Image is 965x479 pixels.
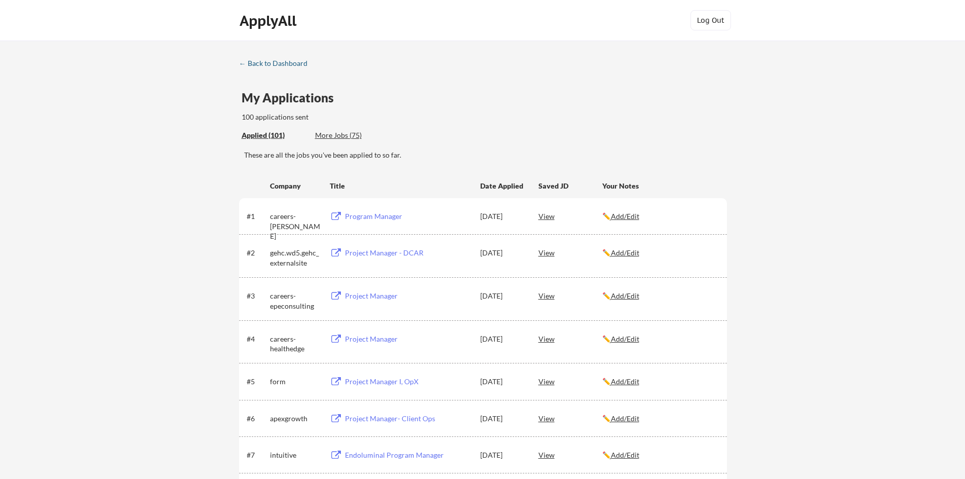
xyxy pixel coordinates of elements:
[602,211,718,222] div: ✏️
[690,10,731,30] button: Log Out
[247,377,266,387] div: #5
[270,377,321,387] div: form
[270,334,321,354] div: careers-healthedge
[602,248,718,258] div: ✏️
[538,372,602,390] div: View
[611,451,639,459] u: Add/Edit
[270,211,321,241] div: careers-[PERSON_NAME]
[538,329,602,348] div: View
[611,335,639,343] u: Add/Edit
[345,248,471,258] div: Project Manager - DCAR
[602,450,718,460] div: ✏️
[270,414,321,424] div: apexgrowth
[242,130,307,141] div: These are all the jobs you've been applied to so far.
[602,291,718,301] div: ✏️
[538,243,602,262] div: View
[480,414,525,424] div: [DATE]
[602,181,718,191] div: Your Notes
[330,181,471,191] div: Title
[538,446,602,464] div: View
[315,130,390,141] div: These are job applications we think you'd be a good fit for, but couldn't apply you to automatica...
[538,207,602,225] div: View
[247,291,266,301] div: #3
[247,450,266,460] div: #7
[247,414,266,424] div: #6
[538,176,602,195] div: Saved JD
[345,450,471,460] div: Endoluminal Program Manager
[270,450,321,460] div: intuitive
[270,181,321,191] div: Company
[611,248,639,257] u: Add/Edit
[315,130,390,140] div: More Jobs (75)
[602,414,718,424] div: ✏️
[480,377,525,387] div: [DATE]
[538,286,602,305] div: View
[538,409,602,427] div: View
[480,181,525,191] div: Date Applied
[345,377,471,387] div: Project Manager I, OpX
[240,12,299,29] div: ApplyAll
[345,334,471,344] div: Project Manager
[345,291,471,301] div: Project Manager
[602,334,718,344] div: ✏️
[611,377,639,386] u: Add/Edit
[239,60,315,67] div: ← Back to Dashboard
[239,59,315,69] a: ← Back to Dashboard
[247,334,266,344] div: #4
[480,291,525,301] div: [DATE]
[270,248,321,268] div: gehc.wd5.gehc_externalsite
[345,414,471,424] div: Project Manager- Client Ops
[480,211,525,222] div: [DATE]
[242,130,307,140] div: Applied (101)
[480,248,525,258] div: [DATE]
[480,450,525,460] div: [DATE]
[242,112,438,122] div: 100 applications sent
[247,248,266,258] div: #2
[247,211,266,222] div: #1
[345,211,471,222] div: Program Manager
[611,414,639,423] u: Add/Edit
[602,377,718,387] div: ✏️
[611,212,639,220] u: Add/Edit
[242,92,342,104] div: My Applications
[270,291,321,311] div: careers-epeconsulting
[244,150,727,160] div: These are all the jobs you've been applied to so far.
[480,334,525,344] div: [DATE]
[611,291,639,300] u: Add/Edit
